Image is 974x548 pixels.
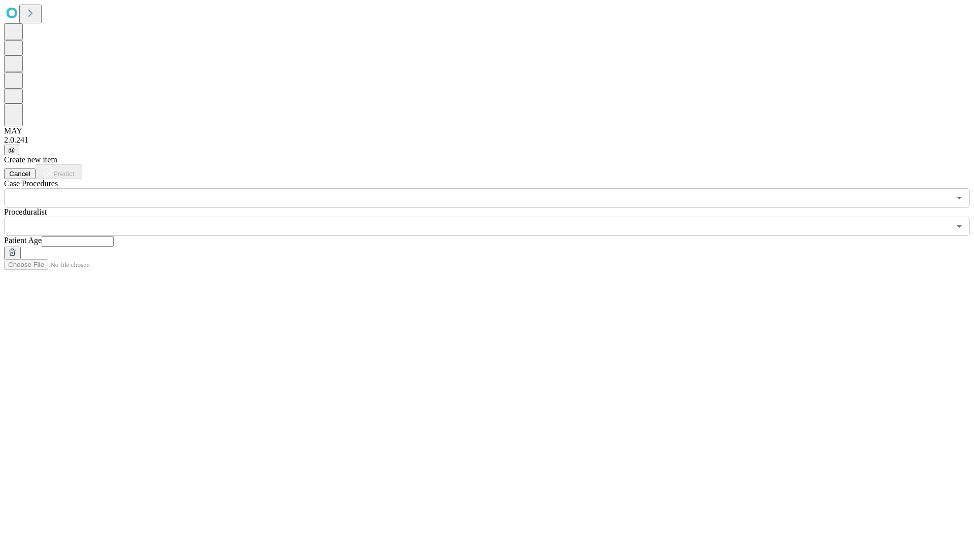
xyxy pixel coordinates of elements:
[4,208,47,216] span: Proceduralist
[36,164,82,179] button: Predict
[4,236,42,245] span: Patient Age
[8,146,15,154] span: @
[4,155,57,164] span: Create new item
[4,179,58,188] span: Scheduled Procedure
[952,219,966,233] button: Open
[4,126,970,135] div: MAY
[4,135,970,145] div: 2.0.241
[952,191,966,205] button: Open
[9,170,30,178] span: Cancel
[53,170,74,178] span: Predict
[4,145,19,155] button: @
[4,168,36,179] button: Cancel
